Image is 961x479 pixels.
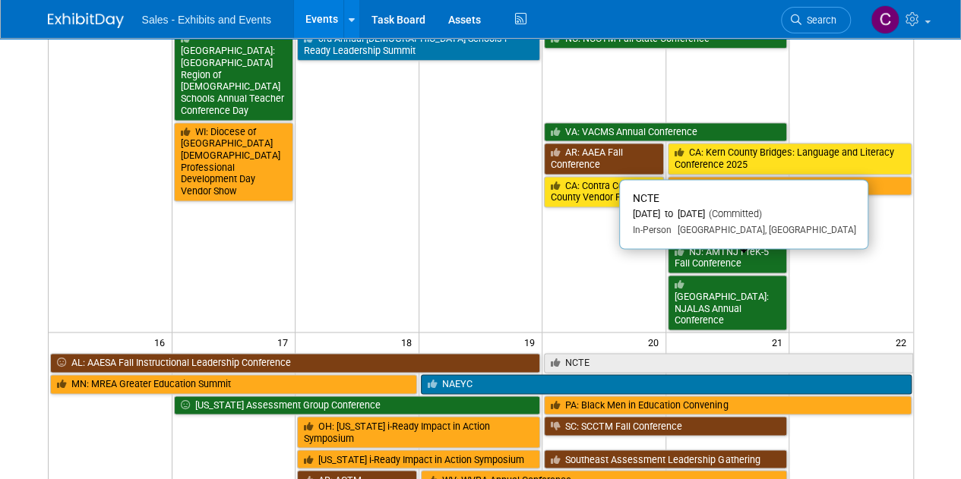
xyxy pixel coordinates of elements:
span: In-Person [632,225,671,235]
a: NJ: AMTNJ PreK-5 Fall Conference [668,242,788,273]
span: NCTE [632,192,659,204]
span: [GEOGRAPHIC_DATA], [GEOGRAPHIC_DATA] [671,225,855,235]
a: AR: AAEA Fall Conference [544,143,664,174]
a: OH: [US_STATE] i-Ready Impact in Action Symposium [297,416,540,447]
a: [GEOGRAPHIC_DATA]: NJALAS Annual Conference [668,275,788,330]
a: WI: Diocese of [GEOGRAPHIC_DATA][DEMOGRAPHIC_DATA] Professional Development Day Vendor Show [174,122,294,201]
a: PA: Black Men in Education Convening [544,395,911,415]
a: MN: MREA Greater Education Summit [50,374,417,394]
span: Search [801,14,836,26]
a: NC: NCCTM Fall State Conference [544,29,787,49]
a: NAEYC [421,374,912,394]
img: Christine Lurz [871,5,899,34]
a: [GEOGRAPHIC_DATA]: [GEOGRAPHIC_DATA] Region of [DEMOGRAPHIC_DATA] Schools Annual Teacher Conferen... [174,29,294,120]
span: 18 [400,332,419,351]
a: [US_STATE] Assessment Group Conference [174,395,541,415]
span: (Committed) [704,208,761,219]
a: AL: AAESA Fall Instructional Leadership Conference [50,353,541,373]
span: 17 [276,332,295,351]
a: 3rd Annual [DEMOGRAPHIC_DATA] Schools i-Ready Leadership Summit [297,29,540,60]
a: SC: SCCTM Fall Conference [544,416,787,436]
a: CA: Kern County Bridges: Language and Literacy Conference 2025 [668,143,912,174]
a: Southeast Assessment Leadership Gathering [544,449,787,469]
a: NCTE [544,353,912,373]
a: [US_STATE] i-Ready Impact in Action Symposium [297,449,540,469]
span: 22 [894,332,913,351]
span: Sales - Exhibits and Events [142,14,271,26]
a: VA: VACMS Annual Conference [544,122,787,142]
img: ExhibitDay [48,13,124,28]
span: 16 [153,332,172,351]
a: CA: Contra Costa County Vendor Fair [544,176,664,207]
div: [DATE] to [DATE] [632,208,855,221]
span: 19 [523,332,542,351]
span: 20 [646,332,665,351]
span: 21 [770,332,789,351]
a: Search [781,7,851,33]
